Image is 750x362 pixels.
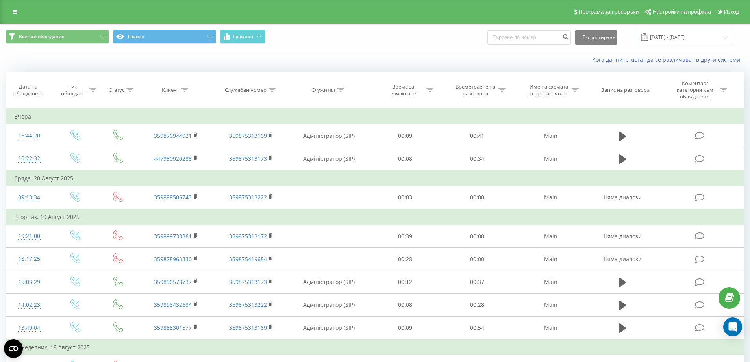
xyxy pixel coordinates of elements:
[672,80,718,100] div: Коментар/категория към обаждането
[513,147,588,171] td: Main
[14,228,44,244] div: 19:21:00
[513,248,588,271] td: Main
[454,84,496,97] div: Времетраене на разговора
[601,87,650,93] div: Запис на разговора
[229,278,267,286] a: 359875313173
[289,293,369,316] td: Адміністратор (SIP)
[14,190,44,205] div: 09:13:34
[154,324,192,331] a: 359888301577
[233,34,253,39] span: Графика
[229,255,267,263] a: 359875419684
[652,9,711,15] span: Настройки на профила
[369,225,441,248] td: 00:39
[225,87,267,93] div: Служебен номер
[441,225,513,248] td: 00:00
[441,248,513,271] td: 00:00
[513,293,588,316] td: Main
[604,232,642,240] span: Няма диалози
[19,33,65,40] span: Всички обаждания
[724,9,739,15] span: Изход
[513,124,588,147] td: Main
[723,317,742,336] div: Open Intercom Messenger
[14,128,44,143] div: 16:44:20
[59,84,87,97] div: Тип обаждане
[154,155,192,162] a: 447930920288
[369,248,441,271] td: 00:28
[109,87,124,93] div: Статус
[369,147,441,171] td: 00:08
[229,193,267,201] a: 359875313222
[6,30,109,44] button: Всички обаждания
[575,30,617,45] button: Експортиране
[487,30,571,45] input: Търсене по номер
[441,316,513,340] td: 00:54
[14,251,44,267] div: 18:17:25
[154,193,192,201] a: 359899506743
[441,124,513,147] td: 00:41
[6,109,744,124] td: Вчера
[6,209,744,225] td: Вторник, 19 Август 2025
[592,56,744,63] a: Кога данните могат да се различават в други системи
[289,124,369,147] td: Адміністратор (SIP)
[154,232,192,240] a: 359899733361
[4,339,23,358] button: Open CMP widget
[14,320,44,336] div: 13:49:04
[6,171,744,186] td: Сряда, 20 Август 2025
[513,316,588,340] td: Main
[578,9,639,15] span: Програма за препоръки
[441,186,513,209] td: 00:00
[220,30,265,44] button: Графика
[513,225,588,248] td: Main
[154,278,192,286] a: 359896578737
[6,340,744,355] td: Понеделник, 18 Август 2025
[14,297,44,313] div: 14:02:23
[289,147,369,171] td: Адміністратор (SIP)
[229,324,267,331] a: 359875313169
[289,271,369,293] td: Адміністратор (SIP)
[604,255,642,263] span: Няма диалози
[513,271,588,293] td: Main
[289,316,369,340] td: Адміністратор (SIP)
[513,186,588,209] td: Main
[154,132,192,139] a: 359876944921
[369,186,441,209] td: 00:03
[154,255,192,263] a: 359878963330
[369,271,441,293] td: 00:12
[154,301,192,308] a: 359898432684
[528,84,570,97] div: Име на схемата за пренасочване
[229,132,267,139] a: 359875313169
[229,232,267,240] a: 359875313172
[113,30,216,44] button: Главен
[14,275,44,290] div: 15:03:29
[441,271,513,293] td: 00:37
[6,84,50,97] div: Дата на обаждането
[369,293,441,316] td: 00:08
[369,316,441,340] td: 00:09
[604,193,642,201] span: Няма диалози
[382,84,424,97] div: Време за изчакване
[441,293,513,316] td: 00:28
[369,124,441,147] td: 00:09
[162,87,179,93] div: Клиент
[229,301,267,308] a: 359875313222
[441,147,513,171] td: 00:34
[311,87,335,93] div: Служител
[229,155,267,162] a: 359875313173
[14,151,44,166] div: 10:22:32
